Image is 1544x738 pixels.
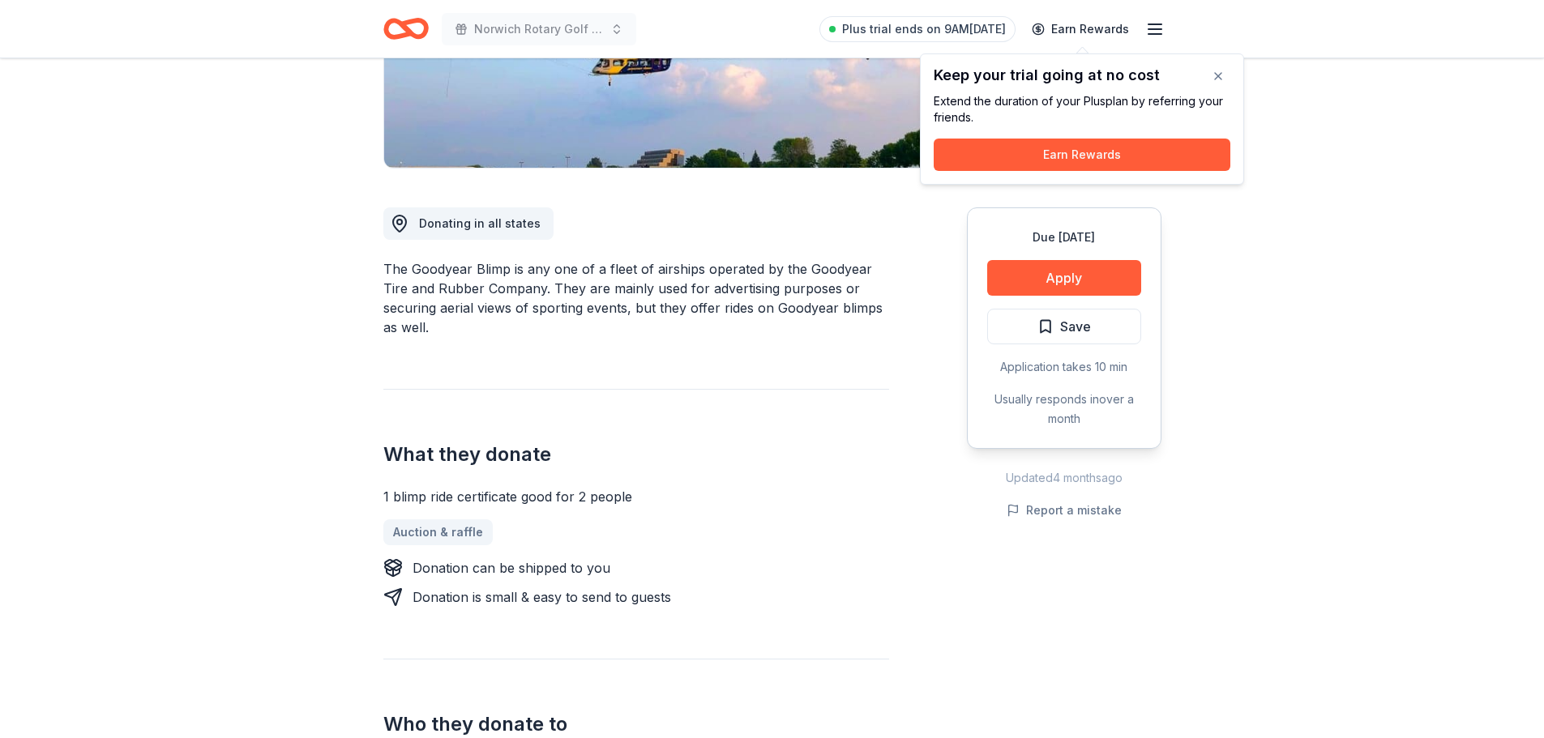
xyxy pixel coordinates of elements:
span: Save [1060,316,1091,337]
button: Norwich Rotary Golf Touranment [442,13,636,45]
span: Donating in all states [419,216,541,230]
div: Application takes 10 min [987,357,1141,377]
button: Save [987,309,1141,344]
div: The Goodyear Blimp is any one of a fleet of airships operated by the Goodyear Tire and Rubber Com... [383,259,889,337]
a: Plus trial ends on 9AM[DATE] [819,16,1016,42]
button: Report a mistake [1007,501,1122,520]
span: Plus trial ends on 9AM[DATE] [842,19,1006,39]
div: Due [DATE] [987,228,1141,247]
a: Auction & raffle [383,519,493,545]
h2: What they donate [383,442,889,467]
h2: Who they donate to [383,711,889,737]
button: Earn Rewards [934,139,1230,171]
div: Usually responds in over a month [987,390,1141,429]
div: Updated 4 months ago [967,468,1161,488]
a: Home [383,10,429,48]
button: Apply [987,260,1141,296]
a: Earn Rewards [1022,15,1139,44]
div: Extend the duration of your Plus plan by referring your friends. [934,93,1230,126]
div: Donation can be shipped to you [413,558,610,578]
div: Keep your trial going at no cost [934,67,1230,83]
div: Donation is small & easy to send to guests [413,587,671,607]
span: Norwich Rotary Golf Touranment [474,19,604,39]
div: 1 blimp ride certificate good for 2 people [383,487,889,506]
